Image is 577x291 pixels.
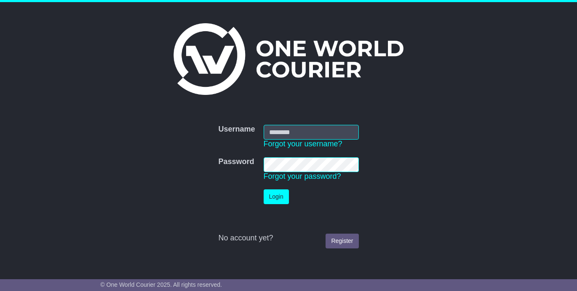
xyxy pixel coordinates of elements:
span: © One World Courier 2025. All rights reserved. [100,281,222,288]
button: Login [264,189,289,204]
label: Username [218,125,255,134]
label: Password [218,157,254,167]
a: Forgot your password? [264,172,341,181]
div: No account yet? [218,234,358,243]
a: Register [326,234,358,248]
a: Forgot your username? [264,140,342,148]
img: One World [174,23,403,95]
